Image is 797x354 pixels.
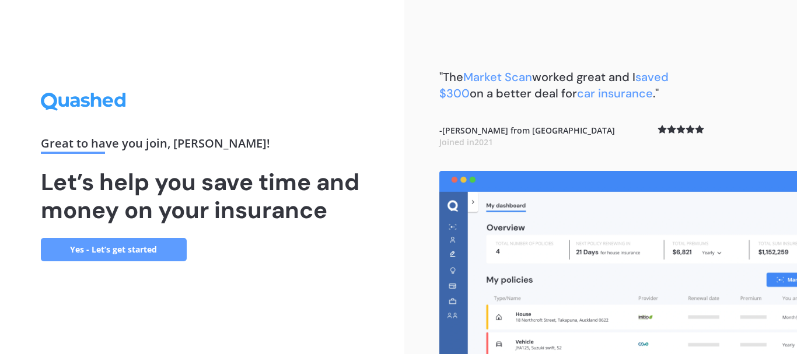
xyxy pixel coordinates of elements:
[41,168,364,224] h1: Let’s help you save time and money on your insurance
[41,138,364,154] div: Great to have you join , [PERSON_NAME] !
[463,69,532,85] span: Market Scan
[439,136,493,148] span: Joined in 2021
[439,69,669,101] b: "The worked great and I on a better deal for ."
[439,125,615,148] b: - [PERSON_NAME] from [GEOGRAPHIC_DATA]
[41,238,187,261] a: Yes - Let’s get started
[439,171,797,354] img: dashboard.webp
[439,69,669,101] span: saved $300
[577,86,653,101] span: car insurance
